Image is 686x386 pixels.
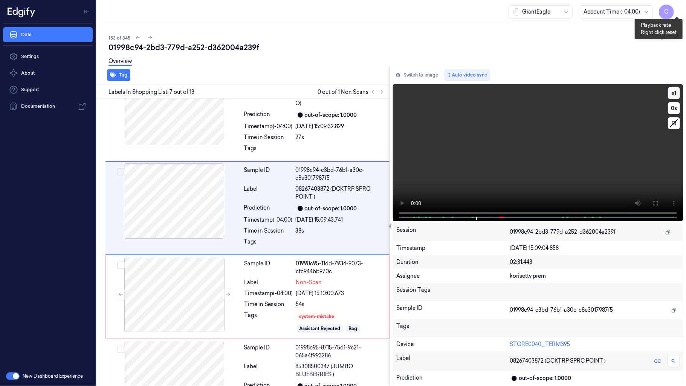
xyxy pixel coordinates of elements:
div: 54s [296,300,385,308]
div: Sample ID [396,304,510,316]
div: Timestamp (-04:00) [244,216,293,224]
span: 08267403872 (DCKTRP SPRC POINT ) [510,357,606,365]
div: 01998c94-c3bd-76b1-a30c-c8e3017987f5 [296,166,385,182]
span: 01998c94-c3bd-76b1-a30c-c8e3017987f5 [510,306,613,314]
div: Assignee [396,272,510,280]
span: Non-Scan [296,279,322,286]
div: Time in Session [244,227,293,235]
div: Tags [244,144,293,156]
div: Tags [244,238,293,250]
button: C [659,5,674,20]
div: [DATE] 15:09:43.741 [296,216,385,224]
div: [DATE] 15:09:32.829 [296,123,385,130]
a: Support [3,82,93,97]
div: Timestamp [396,244,510,252]
div: out-of-scope: 1.0000 [305,111,357,119]
div: Session [396,226,510,238]
div: 01998c94-2bd3-779d-a252-d362004a239f [108,42,680,53]
div: [DATE] 15:10:00.673 [296,289,385,297]
div: Time in Session [244,133,293,141]
button: About [3,66,93,81]
span: 03003401988 (GE OLD FASHIONED O) [296,92,385,107]
a: Data [3,27,93,42]
div: Prediction [244,110,293,119]
div: [DATE] 15:09:04.858 [510,244,680,252]
div: Sample ID [244,260,293,276]
a: Documentation [3,99,93,114]
a: Settings [3,49,93,64]
span: Labels In Shopping List: 7 out of 13 [108,88,194,96]
button: Select row [117,168,124,176]
a: Overview [108,57,132,66]
button: 0s [668,102,680,114]
span: 153 of 345 [108,35,130,41]
span: 0 out of 1 Non Scans [318,87,387,96]
span: 08267403872 (DCKTRP SPRC POINT ) [296,185,385,201]
div: STORE0040_TERM395 [510,340,680,348]
button: Auto video sync [444,69,490,81]
span: 01998c94-2bd3-779d-a252-d362004a239f [510,228,616,236]
button: Select row [117,262,125,269]
div: Time in Session [244,300,293,308]
span: 85308500347 (JUMBO BLUEBERRIES ) [296,363,385,378]
div: Label [244,363,293,378]
div: Duration [396,258,510,266]
div: Label [244,92,293,107]
button: Toggle Navigation [81,6,93,18]
div: Bag [349,325,358,332]
div: Tags [396,322,510,334]
div: 02:31.443 [510,258,680,266]
div: out-of-scope: 1.0000 [519,374,571,382]
div: Assistant Rejected [299,325,341,332]
div: Label [396,354,510,368]
div: 38s [296,227,385,235]
div: Sample ID [244,344,293,360]
button: Switch to image [393,69,441,81]
div: out-of-scope: 1.0000 [305,205,357,213]
div: 27s [296,133,385,141]
button: Select row [117,346,124,353]
div: Label [244,279,293,286]
button: x1 [668,87,680,99]
div: Prediction [244,204,293,213]
div: Timestamp (-04:00) [244,289,293,297]
div: korisetty prem [510,272,680,280]
div: Prediction [396,374,510,383]
div: Timestamp (-04:00) [244,123,293,130]
div: system-mistake [299,313,335,320]
button: Tag [107,69,130,81]
div: Session Tags [396,286,510,298]
div: 01998c95-8715-75d1-9c21-065a4f993286 [296,344,385,360]
div: Sample ID [244,166,293,182]
div: Label [244,185,293,201]
div: 01998c95-11dd-7934-9073-cfc944bb970c [296,260,385,276]
div: Device [396,340,510,348]
div: Tags [244,311,293,334]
